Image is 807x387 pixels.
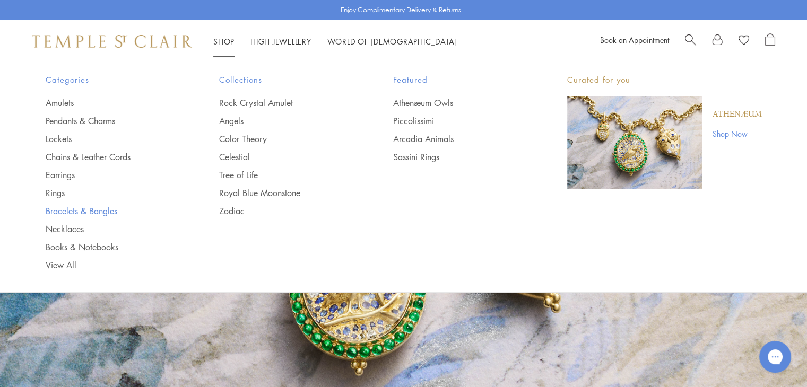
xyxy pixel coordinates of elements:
[219,205,351,217] a: Zodiac
[46,97,177,109] a: Amulets
[46,205,177,217] a: Bracelets & Bangles
[46,169,177,181] a: Earrings
[393,115,525,127] a: Piccolissimi
[754,337,796,376] iframe: Gorgias live chat messenger
[219,97,351,109] a: Rock Crystal Amulet
[46,151,177,163] a: Chains & Leather Cords
[219,169,351,181] a: Tree of Life
[219,133,351,145] a: Color Theory
[46,259,177,271] a: View All
[739,33,749,49] a: View Wishlist
[393,133,525,145] a: Arcadia Animals
[393,73,525,86] span: Featured
[713,128,762,139] a: Shop Now
[213,36,235,47] a: ShopShop
[600,34,669,45] a: Book an Appointment
[327,36,457,47] a: World of [DEMOGRAPHIC_DATA]World of [DEMOGRAPHIC_DATA]
[685,33,696,49] a: Search
[393,151,525,163] a: Sassini Rings
[46,133,177,145] a: Lockets
[46,187,177,199] a: Rings
[713,109,762,120] a: Athenæum
[219,187,351,199] a: Royal Blue Moonstone
[219,115,351,127] a: Angels
[567,73,762,86] p: Curated for you
[250,36,311,47] a: High JewelleryHigh Jewellery
[219,73,351,86] span: Collections
[393,97,525,109] a: Athenæum Owls
[213,35,457,48] nav: Main navigation
[46,223,177,235] a: Necklaces
[46,73,177,86] span: Categories
[32,35,192,48] img: Temple St. Clair
[46,115,177,127] a: Pendants & Charms
[765,33,775,49] a: Open Shopping Bag
[46,241,177,253] a: Books & Notebooks
[341,5,461,15] p: Enjoy Complimentary Delivery & Returns
[219,151,351,163] a: Celestial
